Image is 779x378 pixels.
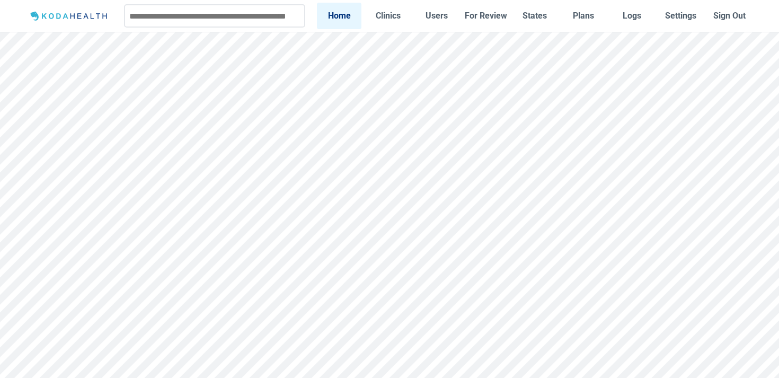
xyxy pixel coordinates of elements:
[463,3,508,29] a: For Review
[610,3,654,29] a: Logs
[659,3,703,29] a: Settings
[317,3,361,29] a: Home
[561,3,606,29] a: Plans
[512,3,557,29] a: States
[366,3,410,29] a: Clinics
[27,10,112,23] img: Logo
[707,3,752,29] button: Sign Out
[414,3,459,29] a: Users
